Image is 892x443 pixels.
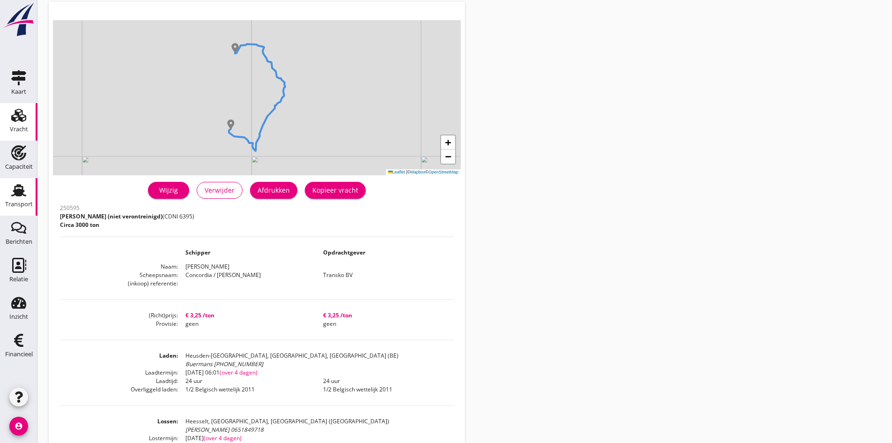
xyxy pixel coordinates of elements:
dt: Laadtijd [60,377,178,385]
dd: Opdrachtgever [316,248,453,257]
i: account_circle [9,417,28,435]
p: (CDNI 6395) [60,212,194,221]
div: Wijzig [155,185,182,195]
dd: [DATE] 06:01 [178,368,453,377]
dd: Heesselt, [GEOGRAPHIC_DATA], [GEOGRAPHIC_DATA] ([GEOGRAPHIC_DATA]) [178,417,453,434]
div: © © [386,169,461,175]
dd: 1/2 Belgisch wettelijk 2011 [178,385,316,394]
dd: [DATE] [178,434,453,443]
img: Marker [226,120,236,129]
dt: Lossen [60,417,178,434]
dt: Scheepsnaam [60,271,178,279]
dd: € 3,25 /ton [178,311,316,320]
span: (over 4 dagen) [220,368,258,376]
dd: Concordia / [PERSON_NAME] [178,271,316,279]
a: Wijzig [148,182,189,199]
div: Kopieer vracht [312,185,358,195]
div: Kaart [11,89,26,95]
a: OpenStreetMap [428,170,458,174]
span: [PERSON_NAME] (niet verontreinigd) [60,212,162,220]
dd: Transko BV [316,271,453,279]
img: Marker [230,43,240,53]
a: Zoom out [441,150,455,164]
div: Vracht [10,126,28,132]
div: Relatie [9,276,28,282]
dt: (inkoop) referentie [60,279,178,288]
span: | [406,170,407,174]
dt: Laadtermijn [60,368,178,377]
dd: Schipper [178,248,316,257]
div: Inzicht [9,314,28,320]
dt: Provisie [60,320,178,328]
a: Leaflet [388,170,405,174]
dt: Lostermijn [60,434,178,443]
div: Afdrukken [258,185,290,195]
dd: [PERSON_NAME] [178,263,453,271]
p: Circa 3000 ton [60,221,194,229]
dt: Naam [60,263,178,271]
dd: € 3,25 /ton [316,311,453,320]
dd: geen [316,320,453,328]
dd: 24 uur [178,377,316,385]
span: + [445,136,451,148]
div: Financieel [5,351,33,357]
img: logo-small.a267ee39.svg [2,2,36,37]
span: (over 4 dagen) [204,434,242,442]
dt: Laden [60,352,178,368]
div: Berichten [6,239,32,245]
button: Verwijder [197,182,243,199]
button: Kopieer vracht [305,182,366,199]
div: Verwijder [205,185,235,195]
div: Transport [5,201,33,207]
div: Buermans [PHONE_NUMBER] [185,360,453,368]
button: Afdrukken [250,182,297,199]
dt: Overliggeld laden [60,385,178,394]
span: − [445,150,451,162]
a: Mapbox [410,170,425,174]
div: Capaciteit [5,164,33,170]
dt: (Richt)prijs [60,311,178,320]
dd: 1/2 Belgisch wettelijk 2011 [316,385,453,394]
span: 250595 [60,204,80,212]
dd: Heusden-[GEOGRAPHIC_DATA], [GEOGRAPHIC_DATA], [GEOGRAPHIC_DATA] (BE) [178,352,453,368]
dd: geen [178,320,316,328]
a: Zoom in [441,135,455,150]
dd: 24 uur [316,377,453,385]
div: [PERSON_NAME] 0651849718 [185,426,453,434]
